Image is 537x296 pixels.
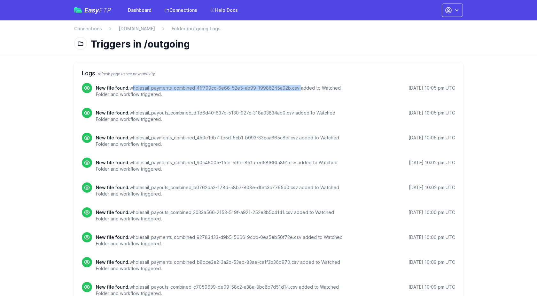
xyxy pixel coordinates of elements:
h2: Logs [82,69,455,78]
a: Help Docs [206,4,242,16]
span: New file found. [96,284,129,290]
a: Connections [160,4,201,16]
div: [DATE] 10:02 pm UTC [409,184,455,191]
div: [DATE] 10:09 pm UTC [409,284,455,290]
span: FTP [99,6,111,14]
p: wholesail_payouts_combined_b0762da2-178d-58b7-808e-dfec3c7765d0.csv added to Watched Folder and w... [96,184,347,197]
div: [DATE] 10:05 pm UTC [409,85,455,91]
h1: Triggers in /outgoing [91,38,458,50]
div: [DATE] 10:02 pm UTC [409,159,455,166]
div: [DATE] 10:00 pm UTC [409,234,455,241]
nav: Breadcrumb [74,26,463,36]
p: wholesail_payments_combined_92783433-d9b5-5666-9cbb-0ea5eb50f72e.csv added to Watched Folder and ... [96,234,347,247]
div: [DATE] 10:05 pm UTC [409,110,455,116]
span: New file found. [96,160,129,165]
span: New file found. [96,85,129,91]
div: [DATE] 10:05 pm UTC [409,135,455,141]
p: wholesail_payments_combined_4ff799cc-6e66-52e5-ab99-19986245a92b.csv added to Watched Folder and ... [96,85,347,98]
p: wholesail_payments_combined_90c46005-1fce-59fe-851a-ed58f66fa891.csv added to Watched Folder and ... [96,159,347,172]
p: wholesail_payments_combined_450e1db7-fc5d-5cb1-b093-83caa665c8cf.csv added to Watched Folder and ... [96,135,347,147]
div: [DATE] 10:09 pm UTC [409,259,455,265]
span: Folder /outgoing Logs [172,26,221,32]
a: Connections [74,26,102,32]
img: easyftp_logo.png [74,7,82,13]
a: EasyFTP [74,7,111,13]
span: New file found. [96,135,129,140]
span: New file found. [96,210,129,215]
span: New file found. [96,110,129,115]
span: New file found. [96,185,129,190]
p: wholesail_payouts_combined_dffd6d40-637c-5130-927c-318a03834ab0.csv added to Watched Folder and w... [96,110,347,122]
p: wholesail_payouts_combined_3033a566-2153-519f-a921-252e3b5c4141.csv added to Watched Folder and w... [96,209,347,222]
span: New file found. [96,259,129,265]
span: Easy [84,7,111,13]
span: New file found. [96,234,129,240]
a: Dashboard [124,4,155,16]
p: wholesail_payments_combined_b8dce2e2-3a2b-53ed-83ae-ca1f3b36d970.csv added to Watched Folder and ... [96,259,347,272]
a: [DOMAIN_NAME] [119,26,155,32]
div: [DATE] 10:00 pm UTC [409,209,455,216]
span: refresh page to see new activity [98,71,155,76]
